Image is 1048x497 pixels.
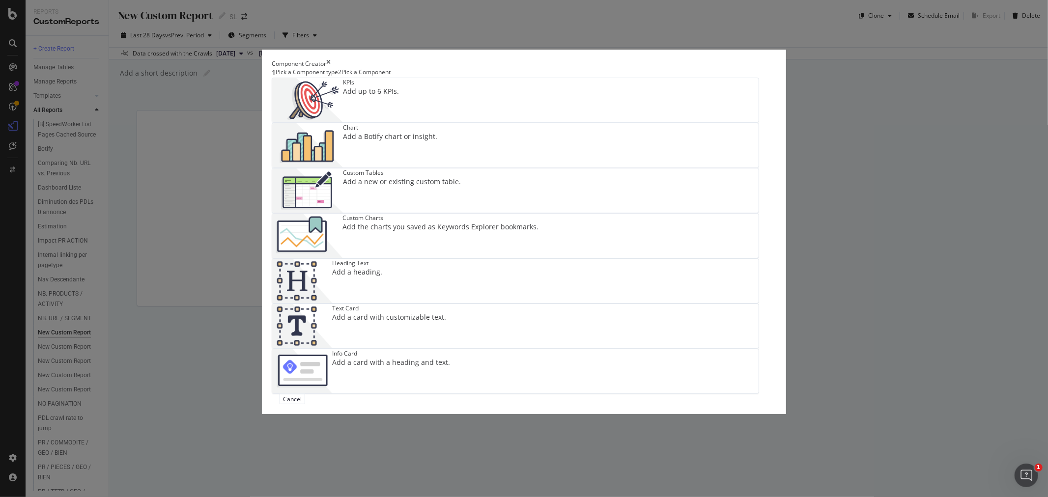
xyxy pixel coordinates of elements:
[332,358,450,367] div: Add a card with a heading and text.
[342,222,538,232] div: Add the charts you saved as Keywords Explorer bookmarks.
[338,68,341,76] div: 2
[332,349,450,358] div: Info Card
[272,214,342,258] img: Chdk0Fza.png
[342,214,538,222] div: Custom Charts
[1015,464,1038,487] iframe: Intercom live chat
[283,395,302,403] div: Cancel
[272,68,276,78] div: 1
[343,168,461,177] div: Custom Tables
[332,312,446,322] div: Add a card with customizable text.
[262,50,786,414] div: modal
[272,304,332,348] img: CIPqJSrR.png
[343,86,399,96] div: Add up to 6 KPIs.
[1035,464,1043,471] span: 1
[272,123,343,167] img: BHjNRGjj.png
[272,168,343,213] img: CzM_nd8v.png
[343,132,437,141] div: Add a Botify chart or insight.
[332,304,446,312] div: Text Card
[343,78,399,86] div: KPIs
[332,267,382,277] div: Add a heading.
[276,68,338,78] div: Pick a Component type
[272,349,332,393] img: 9fcGIRyhgxRLRpur6FCk681sBQ4rDmX99LnU5EkywwAAAAAElFTkSuQmCC
[343,123,437,132] div: Chart
[272,259,332,303] img: CtJ9-kHf.png
[332,259,382,267] div: Heading Text
[326,59,331,68] div: times
[280,394,305,404] button: Cancel
[272,78,343,122] img: __UUOcd1.png
[272,59,326,68] div: Component Creator
[341,68,391,78] div: Pick a Component
[343,177,461,187] div: Add a new or existing custom table.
